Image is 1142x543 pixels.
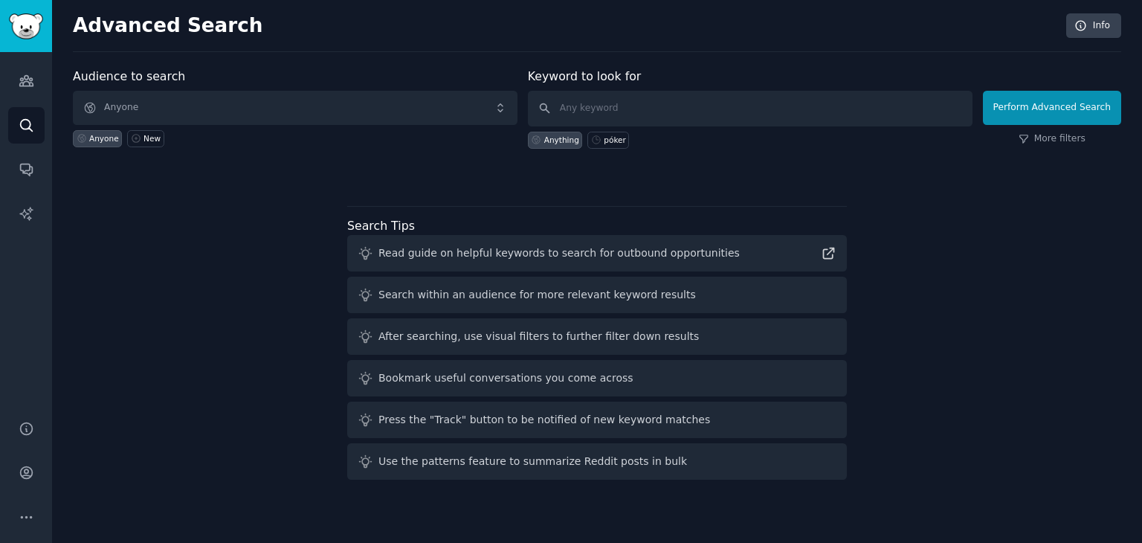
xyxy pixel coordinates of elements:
[127,130,164,147] a: New
[604,135,626,145] div: póker
[73,91,517,125] button: Anyone
[983,91,1121,125] button: Perform Advanced Search
[1019,132,1085,146] a: More filters
[378,245,740,261] div: Read guide on helpful keywords to search for outbound opportunities
[544,135,579,145] div: Anything
[143,133,161,144] div: New
[378,412,710,428] div: Press the "Track" button to be notified of new keyword matches
[378,454,687,469] div: Use the patterns feature to summarize Reddit posts in bulk
[9,13,43,39] img: GummySearch logo
[378,329,699,344] div: After searching, use visual filters to further filter down results
[378,287,696,303] div: Search within an audience for more relevant keyword results
[378,370,633,386] div: Bookmark useful conversations you come across
[528,69,642,83] label: Keyword to look for
[347,219,415,233] label: Search Tips
[73,14,1058,38] h2: Advanced Search
[89,133,119,144] div: Anyone
[1066,13,1121,39] a: Info
[528,91,972,126] input: Any keyword
[73,69,185,83] label: Audience to search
